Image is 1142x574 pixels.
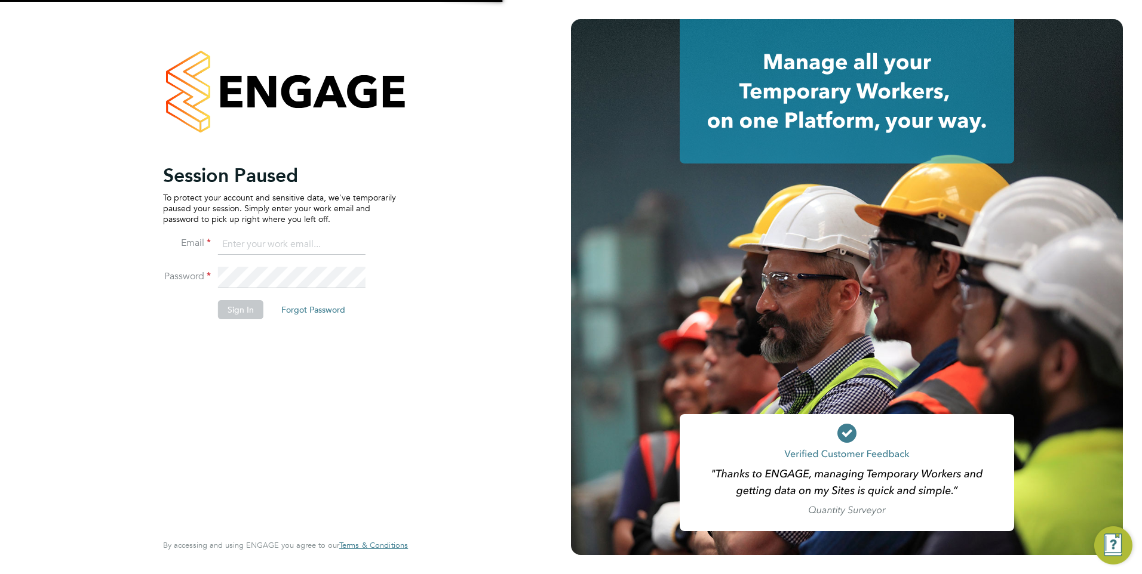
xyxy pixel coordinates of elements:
span: Terms & Conditions [339,540,408,550]
a: Terms & Conditions [339,541,408,550]
button: Forgot Password [272,300,355,319]
p: To protect your account and sensitive data, we've temporarily paused your session. Simply enter y... [163,192,396,225]
label: Password [163,270,211,283]
h2: Session Paused [163,163,396,187]
span: By accessing and using ENGAGE you agree to our [163,540,408,550]
button: Sign In [218,300,263,319]
button: Engage Resource Center [1094,526,1132,564]
label: Email [163,237,211,249]
input: Enter your work email... [218,234,366,255]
